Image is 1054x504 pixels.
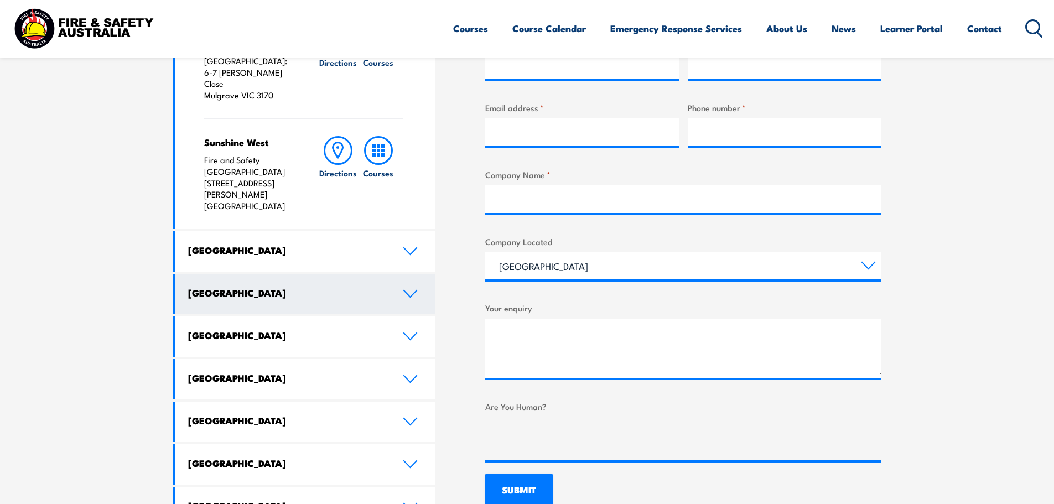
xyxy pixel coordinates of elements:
h6: Courses [363,167,393,179]
a: [GEOGRAPHIC_DATA] [175,231,435,272]
a: Courses [453,14,488,43]
a: Contact [967,14,1002,43]
a: [GEOGRAPHIC_DATA] [175,316,435,357]
h4: Sunshine West [204,136,297,148]
label: Company Located [485,235,881,248]
h4: [GEOGRAPHIC_DATA] [188,244,386,256]
label: Your enquiry [485,302,881,314]
h4: [GEOGRAPHIC_DATA] [188,414,386,427]
a: Learner Portal [880,14,943,43]
h6: Directions [319,56,357,68]
a: Directions [318,25,358,101]
a: Courses [359,25,398,101]
a: [GEOGRAPHIC_DATA] [175,359,435,399]
label: Phone number [688,101,881,114]
h4: [GEOGRAPHIC_DATA] [188,457,386,469]
a: [GEOGRAPHIC_DATA] [175,274,435,314]
a: News [832,14,856,43]
h4: [GEOGRAPHIC_DATA] [188,287,386,299]
a: Directions [318,136,358,212]
h4: [GEOGRAPHIC_DATA] [188,329,386,341]
a: Course Calendar [512,14,586,43]
a: [GEOGRAPHIC_DATA] [175,402,435,442]
h6: Directions [319,167,357,179]
h6: Courses [363,56,393,68]
p: Fire & Safety [GEOGRAPHIC_DATA]: 6-7 [PERSON_NAME] Close Mulgrave VIC 3170 [204,44,297,101]
h4: [GEOGRAPHIC_DATA] [188,372,386,384]
a: Emergency Response Services [610,14,742,43]
a: [GEOGRAPHIC_DATA] [175,444,435,485]
a: Courses [359,136,398,212]
label: Company Name [485,168,881,181]
a: About Us [766,14,807,43]
label: Email address [485,101,679,114]
iframe: reCAPTCHA [485,417,653,460]
label: Are You Human? [485,400,881,413]
p: Fire and Safety [GEOGRAPHIC_DATA] [STREET_ADDRESS][PERSON_NAME] [GEOGRAPHIC_DATA] [204,154,297,212]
